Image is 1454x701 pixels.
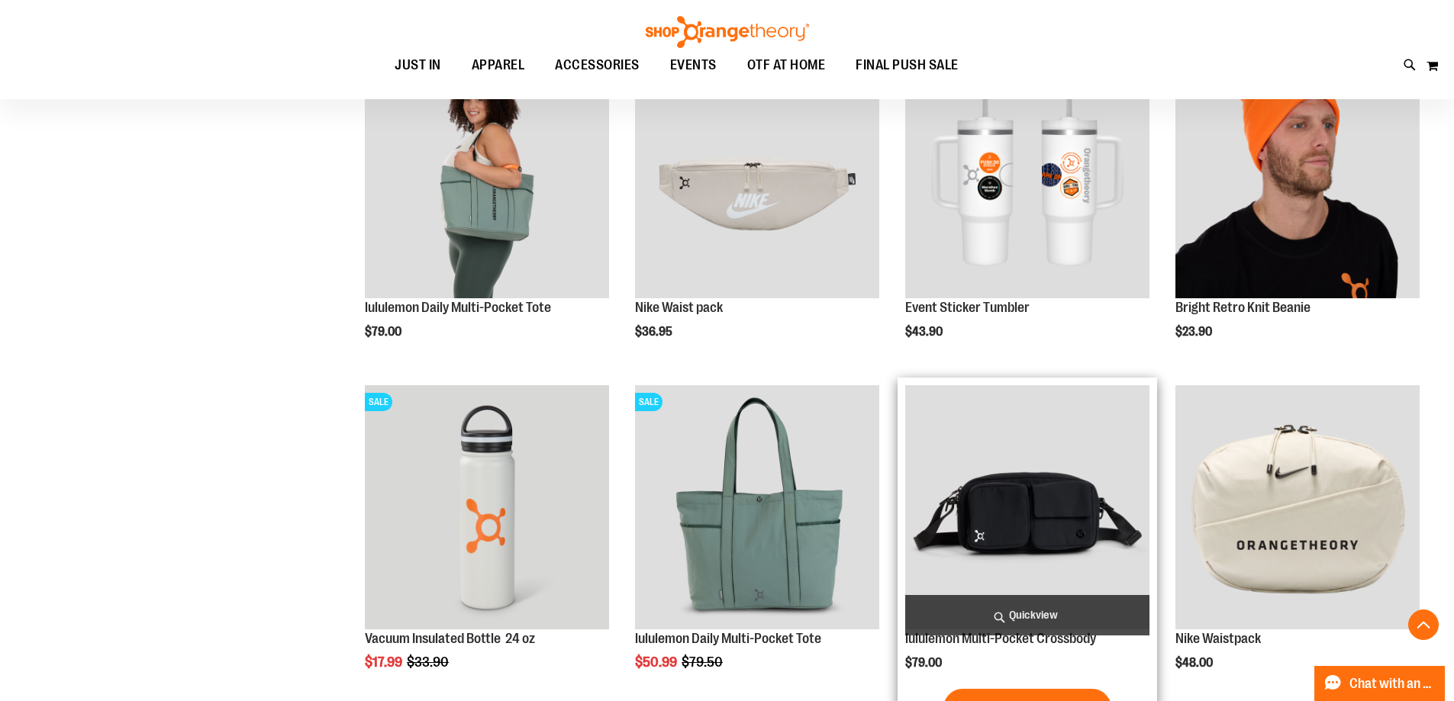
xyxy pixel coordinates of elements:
[365,55,609,299] img: Main view of 2024 Convention lululemon Daily Multi-Pocket Tote
[627,47,887,378] div: product
[905,385,1149,632] a: lululemon Multi-Pocket Crossbody
[905,656,944,670] span: $79.00
[635,385,879,629] img: lululemon Daily Multi-Pocket Tote
[1175,385,1420,629] img: Nike Waistpack
[635,385,879,632] a: lululemon Daily Multi-Pocket ToteSALE
[635,55,879,301] a: Main view of 2024 Convention Nike Waistpack
[635,325,675,339] span: $36.95
[905,595,1149,635] a: Quickview
[1175,385,1420,632] a: Nike Waistpack
[407,654,451,670] span: $33.90
[1175,325,1214,339] span: $23.90
[905,55,1149,299] img: OTF 40 oz. Sticker Tumbler
[365,325,404,339] span: $79.00
[365,654,405,670] span: $17.99
[635,55,879,299] img: Main view of 2024 Convention Nike Waistpack
[856,48,959,82] span: FINAL PUSH SALE
[1175,55,1420,299] img: Bright Retro Knit Beanie
[682,654,725,670] span: $79.50
[365,385,609,632] a: Vacuum Insulated Bottle 24 ozSALE
[635,393,663,411] span: SALE
[905,300,1030,315] a: Event Sticker Tumbler
[670,48,717,82] span: EVENTS
[1349,677,1436,691] span: Chat with an Expert
[747,48,826,82] span: OTF AT HOME
[395,48,441,82] span: JUST IN
[1175,55,1420,301] a: Bright Retro Knit Beanie
[365,55,609,301] a: Main view of 2024 Convention lululemon Daily Multi-Pocket Tote
[635,300,723,315] a: Nike Waist pack
[1175,300,1311,315] a: Bright Retro Knit Beanie
[365,385,609,629] img: Vacuum Insulated Bottle 24 oz
[1168,47,1427,378] div: product
[643,16,811,48] img: Shop Orangetheory
[1408,609,1439,640] button: Back To Top
[1175,631,1261,646] a: Nike Waistpack
[905,325,945,339] span: $43.90
[1314,666,1446,701] button: Chat with an Expert
[472,48,525,82] span: APPAREL
[365,300,551,315] a: lululemon Daily Multi-Pocket Tote
[905,631,1096,646] a: lululemon Multi-Pocket Crossbody
[905,385,1149,629] img: lululemon Multi-Pocket Crossbody
[357,47,617,378] div: product
[365,631,535,646] a: Vacuum Insulated Bottle 24 oz
[555,48,640,82] span: ACCESSORIES
[635,631,821,646] a: lululemon Daily Multi-Pocket Tote
[365,393,392,411] span: SALE
[898,47,1157,378] div: product
[635,654,679,670] span: $50.99
[905,55,1149,301] a: OTF 40 oz. Sticker TumblerNEW
[1175,656,1215,670] span: $48.00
